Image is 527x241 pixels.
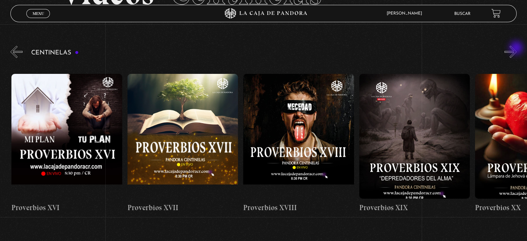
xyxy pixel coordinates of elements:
a: Proverbios XVII [128,63,238,224]
a: Buscar [454,12,471,16]
span: Cerrar [30,17,46,22]
h4: Proverbios XVII [128,202,238,213]
a: Proverbios XIX [359,63,470,224]
button: Next [504,46,517,58]
h3: Centinelas [31,50,79,56]
h4: Proverbios XIX [359,202,470,213]
span: [PERSON_NAME] [383,11,429,16]
button: Previous [10,46,23,58]
a: Proverbios XVIII [243,63,354,224]
h4: Proverbios XVIII [243,202,354,213]
a: Proverbios XVI [11,63,122,224]
span: Menu [33,11,44,16]
h4: Proverbios XVI [11,202,122,213]
a: View your shopping cart [491,9,501,18]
